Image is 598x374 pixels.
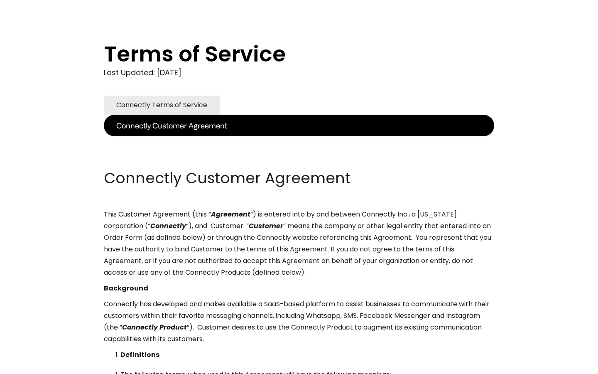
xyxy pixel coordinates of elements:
[17,359,50,371] ul: Language list
[104,283,148,293] strong: Background
[116,99,207,111] div: Connectly Terms of Service
[116,120,227,131] div: Connectly Customer Agreement
[104,42,461,66] h1: Terms of Service
[104,152,494,164] p: ‍
[8,359,50,371] aside: Language selected: English
[104,168,494,189] h2: Connectly Customer Agreement
[104,66,494,79] div: Last Updated: [DATE]
[104,209,494,278] p: This Customer Agreement (this “ ”) is entered into by and between Connectly Inc., a [US_STATE] co...
[249,221,283,231] em: Customer
[104,136,494,148] p: ‍
[122,322,187,332] em: Connectly Product
[211,209,250,219] em: Agreement
[150,221,186,231] em: Connectly
[120,350,159,359] strong: Definitions
[104,298,494,345] p: Connectly has developed and makes available a SaaS-based platform to assist businesses to communi...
